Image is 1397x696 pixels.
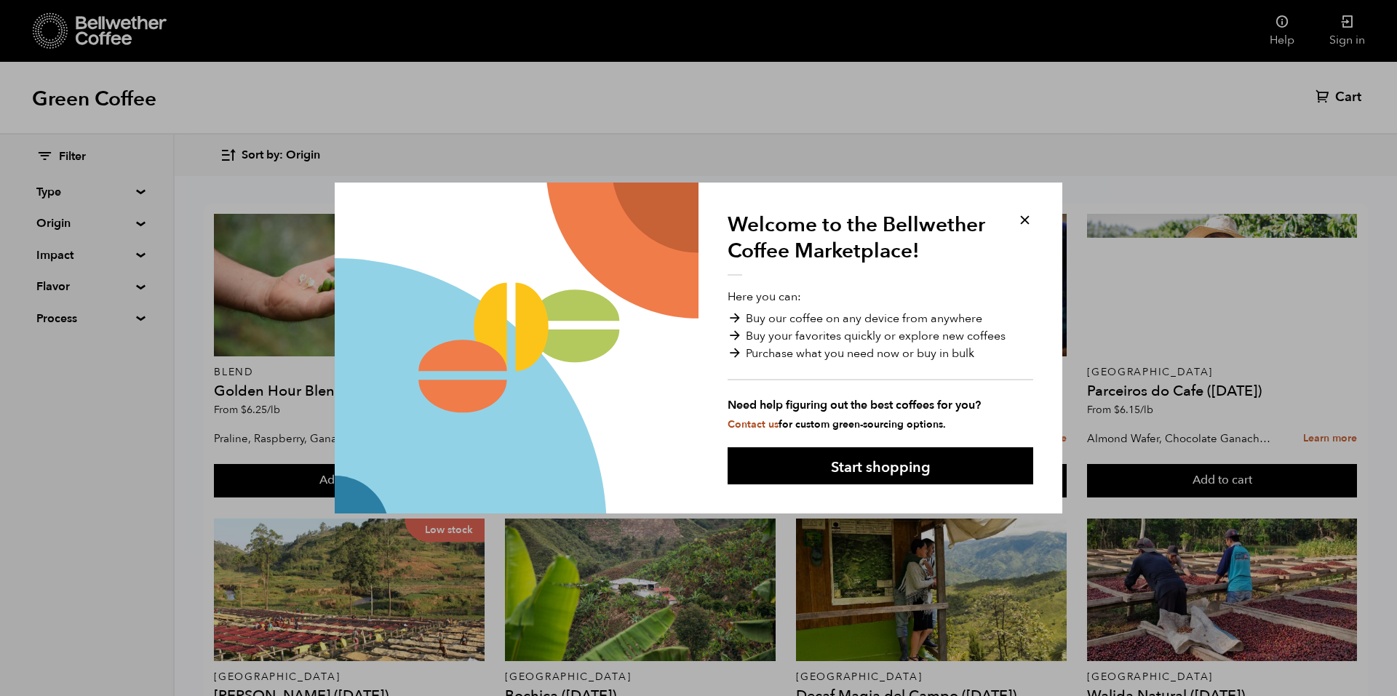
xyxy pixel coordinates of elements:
button: Start shopping [728,447,1033,484]
small: for custom green-sourcing options. [728,417,946,431]
li: Buy your favorites quickly or explore new coffees [728,327,1033,345]
p: Here you can: [728,288,1033,432]
h1: Welcome to the Bellwether Coffee Marketplace! [728,212,997,276]
strong: Need help figuring out the best coffees for you? [728,396,1033,414]
li: Purchase what you need now or buy in bulk [728,345,1033,362]
a: Contact us [728,417,779,431]
li: Buy our coffee on any device from anywhere [728,310,1033,327]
